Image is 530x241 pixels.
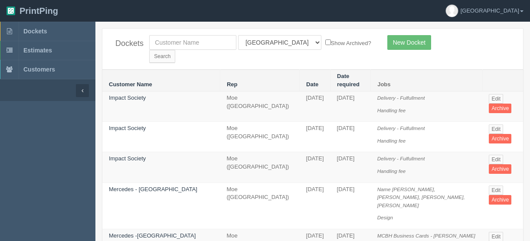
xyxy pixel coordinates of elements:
[306,81,318,88] a: Date
[446,5,458,17] img: avatar_default-7531ab5dedf162e01f1e0bb0964e6a185e93c5c22dfe317fb01d7f8cd2b1632c.jpg
[109,125,146,131] a: Impact Society
[149,35,236,50] input: Customer Name
[23,28,47,35] span: Dockets
[149,50,175,63] input: Search
[227,81,238,88] a: Rep
[109,186,197,192] a: Mercedes - [GEOGRAPHIC_DATA]
[489,155,503,164] a: Edit
[220,91,299,122] td: Moe ([GEOGRAPHIC_DATA])
[325,38,371,48] label: Show Archived?
[300,122,330,152] td: [DATE]
[387,35,431,50] a: New Docket
[300,91,330,122] td: [DATE]
[489,104,511,113] a: Archive
[330,91,371,122] td: [DATE]
[377,95,425,101] i: Delivery - Fulfullment
[489,134,511,143] a: Archive
[489,164,511,174] a: Archive
[109,94,146,101] a: Impact Society
[377,156,425,161] i: Delivery - Fulfullment
[330,182,371,229] td: [DATE]
[325,39,331,45] input: Show Archived?
[377,125,425,131] i: Delivery - Fulfullment
[489,94,503,104] a: Edit
[300,182,330,229] td: [DATE]
[489,186,503,195] a: Edit
[377,186,465,208] i: Name [PERSON_NAME], [PERSON_NAME], [PERSON_NAME], [PERSON_NAME]
[489,195,511,205] a: Archive
[7,7,15,15] img: logo-3e63b451c926e2ac314895c53de4908e5d424f24456219fb08d385ab2e579770.png
[377,138,406,143] i: Handling fee
[109,81,152,88] a: Customer Name
[377,233,475,238] i: MCBH Business Cards - [PERSON_NAME]
[23,66,55,73] span: Customers
[220,182,299,229] td: Moe ([GEOGRAPHIC_DATA])
[220,122,299,152] td: Moe ([GEOGRAPHIC_DATA])
[377,215,393,220] i: Design
[109,155,146,162] a: Impact Society
[337,73,360,88] a: Date required
[330,152,371,182] td: [DATE]
[23,47,52,54] span: Estimates
[377,168,406,174] i: Handling fee
[220,152,299,182] td: Moe ([GEOGRAPHIC_DATA])
[109,232,196,239] a: Mercedes -[GEOGRAPHIC_DATA]
[489,124,503,134] a: Edit
[115,39,136,48] h4: Dockets
[330,122,371,152] td: [DATE]
[300,152,330,182] td: [DATE]
[371,70,483,91] th: Jobs
[377,107,406,113] i: Handling fee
